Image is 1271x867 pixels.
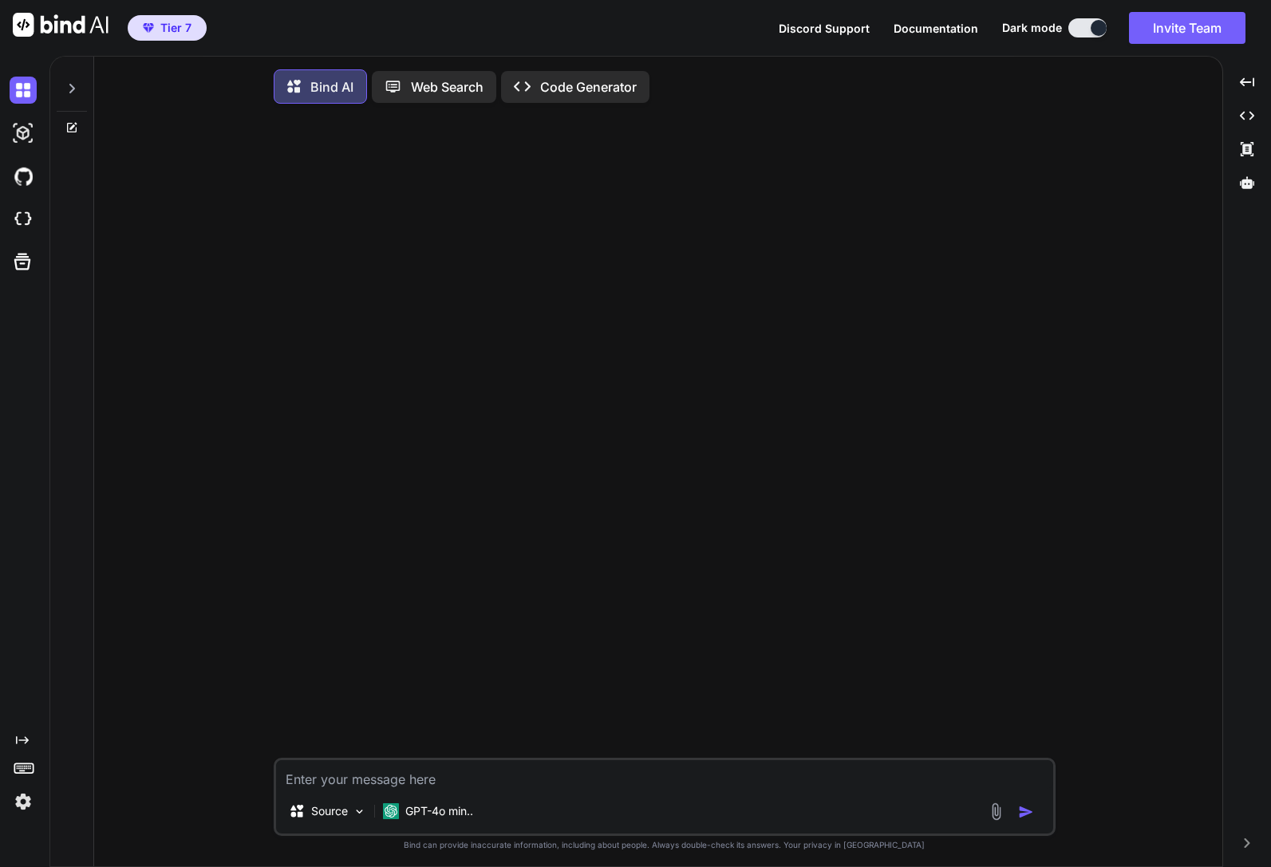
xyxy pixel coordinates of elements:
p: Web Search [411,77,484,97]
p: Bind can provide inaccurate information, including about people. Always double-check its answers.... [274,839,1056,851]
p: Code Generator [540,77,637,97]
img: settings [10,788,37,815]
img: GPT-4o mini [383,803,399,819]
p: Source [311,803,348,819]
img: Bind AI [13,13,109,37]
button: Invite Team [1129,12,1245,44]
img: darkAi-studio [10,120,37,147]
img: cloudideIcon [10,206,37,233]
button: Documentation [894,20,978,37]
img: icon [1018,804,1034,820]
p: GPT-4o min.. [405,803,473,819]
img: darkChat [10,77,37,104]
img: Pick Models [353,805,366,818]
span: Dark mode [1002,20,1062,36]
img: githubDark [10,163,37,190]
button: Discord Support [779,20,870,37]
span: Discord Support [779,22,870,35]
img: attachment [987,802,1005,821]
button: premiumTier 7 [128,15,207,41]
p: Bind AI [310,77,353,97]
img: premium [143,23,154,33]
span: Documentation [894,22,978,35]
span: Tier 7 [160,20,191,36]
